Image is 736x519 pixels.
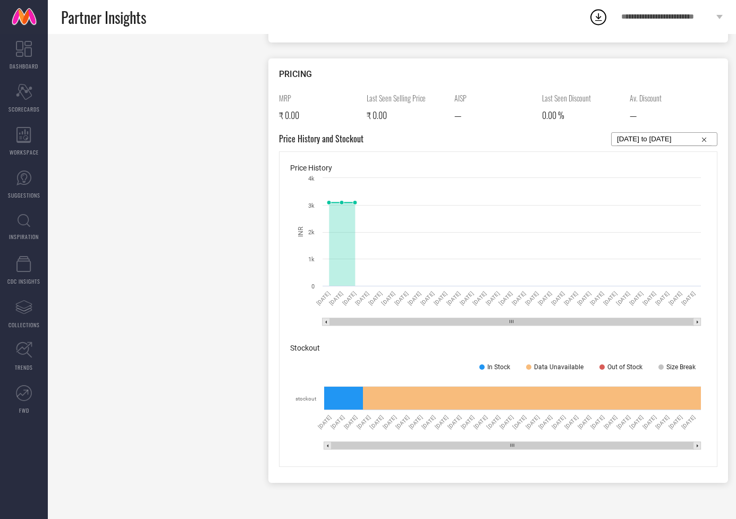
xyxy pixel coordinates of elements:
text: [DATE] [382,414,398,430]
span: Av. Discount [630,92,709,104]
text: [DATE] [317,414,333,430]
span: WORKSPACE [10,148,39,156]
text: [DATE] [603,414,619,430]
text: [DATE] [538,414,554,430]
span: INSPIRATION [9,233,39,241]
div: Open download list [589,7,608,27]
text: [DATE] [420,291,436,307]
text: [DATE] [498,291,514,307]
text: [DATE] [577,414,593,430]
text: [DATE] [446,291,462,307]
span: COLLECTIONS [9,321,40,329]
text: 1k [308,256,315,263]
text: [DATE] [433,291,449,307]
span: Last Seen Discount [542,92,622,104]
text: [DATE] [408,414,424,430]
span: ₹ 0.00 [367,109,387,122]
text: [DATE] [524,414,540,430]
text: [DATE] [629,291,645,307]
text: [DATE] [473,414,489,430]
text: [DATE] [486,414,502,430]
text: 2k [308,229,315,236]
span: ₹ 0.00 [279,109,299,122]
span: Price History [290,164,332,172]
span: Last Seen Selling Price [367,92,446,104]
text: [DATE] [499,414,515,430]
text: [DATE] [576,291,592,307]
text: [DATE] [655,414,671,430]
text: [DATE] [328,291,344,307]
text: [DATE] [537,291,553,307]
text: [DATE] [667,414,683,430]
span: Size Break [666,363,696,371]
text: [DATE] [394,291,410,307]
text: 4k [308,175,315,182]
span: Out of Stock [607,363,642,371]
text: [DATE] [330,414,346,430]
text: stockout [295,396,316,402]
text: [DATE] [369,414,385,430]
text: [DATE] [563,291,579,307]
span: DASHBOARD [10,62,38,70]
span: Stockout [290,344,320,352]
span: — [454,109,461,122]
text: [DATE] [642,414,658,430]
text: [DATE] [407,291,422,307]
text: [DATE] [681,414,697,430]
text: [DATE] [447,414,463,430]
span: CDC INSIGHTS [7,277,40,285]
text: [DATE] [615,291,631,307]
span: In Stock [487,363,510,371]
div: PRICING [279,69,717,79]
text: [DATE] [602,291,618,307]
text: [DATE] [641,291,657,307]
text: [DATE] [564,414,580,430]
text: [DATE] [368,291,384,307]
text: [DATE] [681,291,697,307]
text: [DATE] [380,291,396,307]
text: [DATE] [512,414,528,430]
span: 0.00 % [542,109,564,122]
text: [DATE] [629,414,645,430]
text: [DATE] [343,414,359,430]
text: INR [297,226,304,237]
span: TRENDS [15,363,33,371]
span: SCORECARDS [9,105,40,113]
text: [DATE] [460,414,476,430]
span: AISP [454,92,534,104]
text: [DATE] [341,291,357,307]
text: [DATE] [434,414,450,430]
span: Data Unavailable [534,363,583,371]
input: Select... [617,133,712,146]
text: [DATE] [315,291,331,307]
span: Partner Insights [61,6,146,28]
text: [DATE] [589,291,605,307]
text: [DATE] [472,291,488,307]
text: [DATE] [550,291,566,307]
text: [DATE] [511,291,527,307]
text: [DATE] [551,414,566,430]
text: [DATE] [354,291,370,307]
span: MRP [279,92,359,104]
text: [DATE] [616,414,632,430]
text: [DATE] [667,291,683,307]
text: [DATE] [590,414,606,430]
text: [DATE] [485,291,501,307]
text: [DATE] [421,414,437,430]
text: [DATE] [655,291,671,307]
text: [DATE] [524,291,540,307]
span: FWD [19,406,29,414]
span: Price History and Stockout [279,132,363,146]
span: SUGGESTIONS [8,191,40,199]
text: [DATE] [395,414,411,430]
text: 0 [311,283,315,290]
span: — [630,109,637,122]
text: [DATE] [356,414,372,430]
text: 3k [308,202,315,209]
text: [DATE] [459,291,475,307]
